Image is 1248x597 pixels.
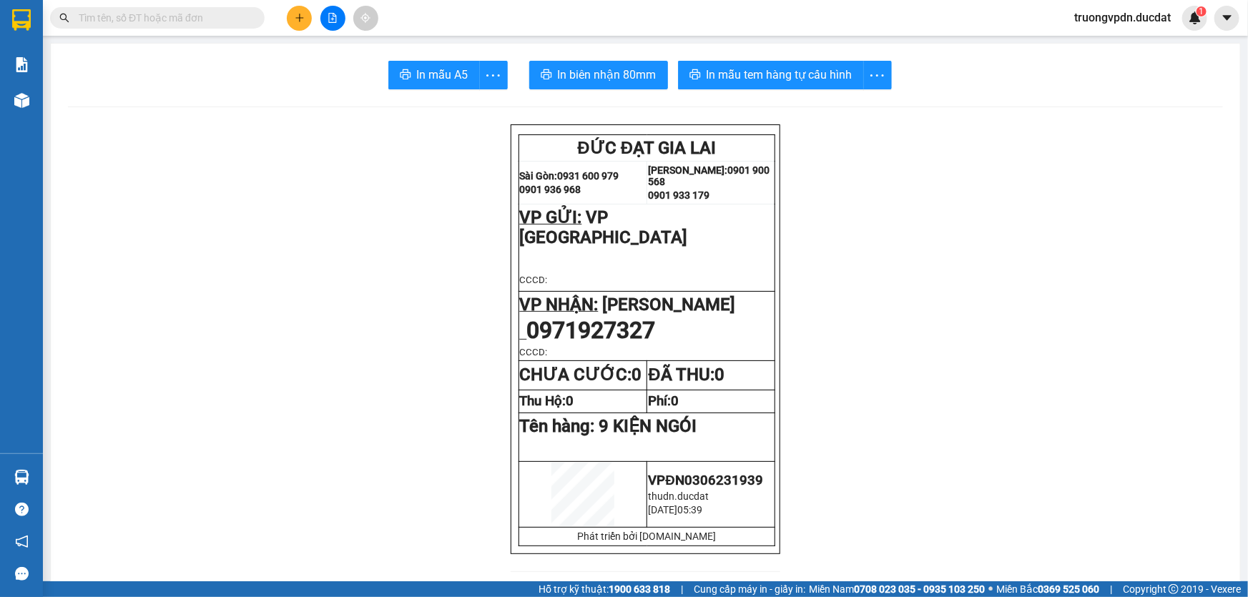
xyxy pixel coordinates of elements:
[520,170,558,182] strong: Sài Gòn:
[648,189,709,201] strong: 0901 933 179
[681,581,683,597] span: |
[558,66,657,84] span: In biên nhận 80mm
[677,504,702,515] span: 05:39
[707,66,853,84] span: In mẫu tem hàng tự cấu hình
[520,347,548,357] span: CCCD:
[863,61,892,89] button: more
[609,583,670,595] strong: 1900 633 818
[714,365,724,385] span: 0
[648,490,709,502] span: thudn.ducdat
[15,535,29,548] span: notification
[1063,9,1182,26] span: truongvpdn.ducdat
[603,295,736,315] span: [PERSON_NAME]
[1214,6,1239,31] button: caret-down
[1110,581,1112,597] span: |
[648,164,770,187] strong: 0901 900 568
[539,581,670,597] span: Hỗ trợ kỹ thuật:
[566,393,574,409] span: 0
[1197,6,1207,16] sup: 1
[854,583,985,595] strong: 0708 023 035 - 0935 103 250
[519,527,775,546] td: Phát triển bởi [DOMAIN_NAME]
[578,138,717,158] span: ĐỨC ĐẠT GIA LAI
[694,581,805,597] span: Cung cấp máy in - giấy in:
[678,61,864,89] button: printerIn mẫu tem hàng tự cấu hình
[400,69,411,82] span: printer
[648,393,679,409] strong: Phí:
[996,581,1099,597] span: Miền Bắc
[1189,11,1202,24] img: icon-new-feature
[520,184,581,195] strong: 0901 936 968
[520,393,574,409] strong: Thu Hộ:
[295,13,305,23] span: plus
[14,470,29,485] img: warehouse-icon
[14,93,29,108] img: warehouse-icon
[809,581,985,597] span: Miền Nam
[689,69,701,82] span: printer
[287,6,312,31] button: plus
[1169,584,1179,594] span: copyright
[14,57,29,72] img: solution-icon
[12,9,31,31] img: logo-vxr
[15,567,29,581] span: message
[529,61,668,89] button: printerIn biên nhận 80mm
[79,10,247,26] input: Tìm tên, số ĐT hoặc mã đơn
[648,164,727,176] strong: [PERSON_NAME]:
[388,61,480,89] button: printerIn mẫu A5
[648,473,762,488] span: VPĐN0306231939
[1199,6,1204,16] span: 1
[417,66,468,84] span: In mẫu A5
[479,61,508,89] button: more
[864,66,891,84] span: more
[1038,583,1099,595] strong: 0369 525 060
[480,66,507,84] span: more
[671,393,679,409] span: 0
[527,317,656,344] span: 0971927327
[1221,11,1234,24] span: caret-down
[988,586,993,592] span: ⚪️
[520,416,697,436] span: Tên hàng:
[648,365,724,385] strong: ĐÃ THU:
[599,416,697,436] span: 9 KIỆN NGÓI
[520,207,688,247] span: VP [GEOGRAPHIC_DATA]
[541,69,552,82] span: printer
[353,6,378,31] button: aim
[59,13,69,23] span: search
[520,275,548,285] span: CCCD:
[328,13,338,23] span: file-add
[320,6,345,31] button: file-add
[520,365,642,385] strong: CHƯA CƯỚC:
[558,170,619,182] strong: 0931 600 979
[520,207,582,227] span: VP GỬI:
[632,365,642,385] span: 0
[360,13,370,23] span: aim
[648,504,677,515] span: [DATE]
[520,295,599,315] span: VP NHẬN:
[15,503,29,516] span: question-circle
